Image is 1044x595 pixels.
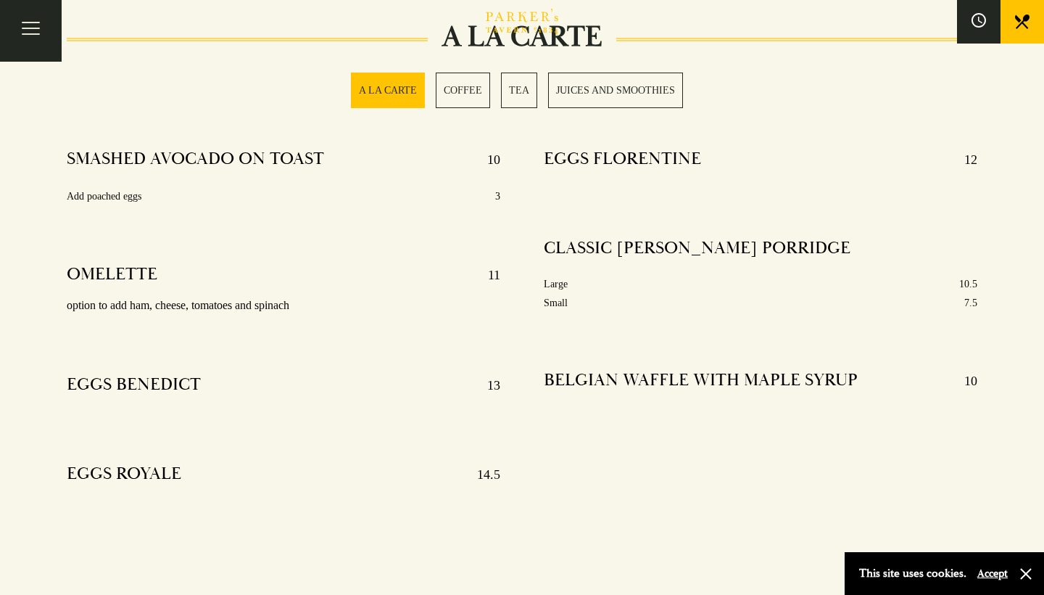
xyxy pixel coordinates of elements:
[473,374,500,397] p: 13
[548,73,683,108] a: 4 / 4
[544,369,858,393] h4: BELGIAN WAFFLE WITH MAPLE SYRUP
[544,275,568,293] p: Large
[67,263,157,287] h4: OMELETTE
[950,369,977,393] p: 10
[859,563,966,584] p: This site uses cookies.
[473,148,500,171] p: 10
[428,20,616,54] h2: A LA CARTE
[351,73,425,108] a: 1 / 4
[436,73,490,108] a: 2 / 4
[501,73,537,108] a: 3 / 4
[1019,567,1033,581] button: Close and accept
[959,275,977,293] p: 10.5
[950,148,977,171] p: 12
[67,374,201,397] h4: EGGS BENEDICT
[473,263,500,287] p: 11
[544,148,701,171] h4: EGGS FLORENTINE
[977,567,1008,580] button: Accept
[67,148,324,171] h4: SMASHED AVOCADO ON TOAST
[964,294,977,312] p: 7.5
[544,294,568,312] p: Small
[67,187,141,205] p: Add poached eggs
[67,295,500,316] p: option to add ham, cheese, tomatoes and spinach
[495,187,500,205] p: 3
[544,237,850,259] h4: CLASSIC [PERSON_NAME] PORRIDGE
[463,463,500,486] p: 14.5
[67,463,181,486] h4: EGGS ROYALE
